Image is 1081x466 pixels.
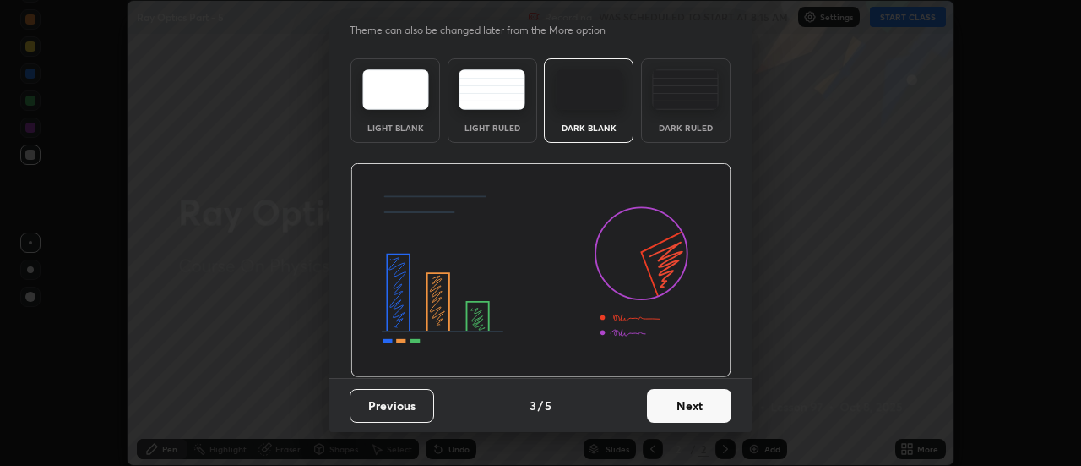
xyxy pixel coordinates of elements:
img: darkThemeBanner.d06ce4a2.svg [350,163,731,378]
div: Dark Ruled [652,123,720,132]
h4: 3 [530,397,536,414]
img: darkRuledTheme.de295e13.svg [652,69,719,110]
h4: 5 [545,397,551,414]
p: Theme can also be changed later from the More option [350,23,623,38]
img: lightRuledTheme.5fabf969.svg [459,69,525,110]
img: lightTheme.e5ed3b09.svg [362,69,429,110]
h4: / [538,397,543,414]
button: Next [647,389,731,423]
div: Light Ruled [459,123,526,132]
button: Previous [350,389,434,423]
div: Light Blank [361,123,429,132]
img: darkTheme.f0cc69e5.svg [556,69,622,110]
div: Dark Blank [555,123,622,132]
